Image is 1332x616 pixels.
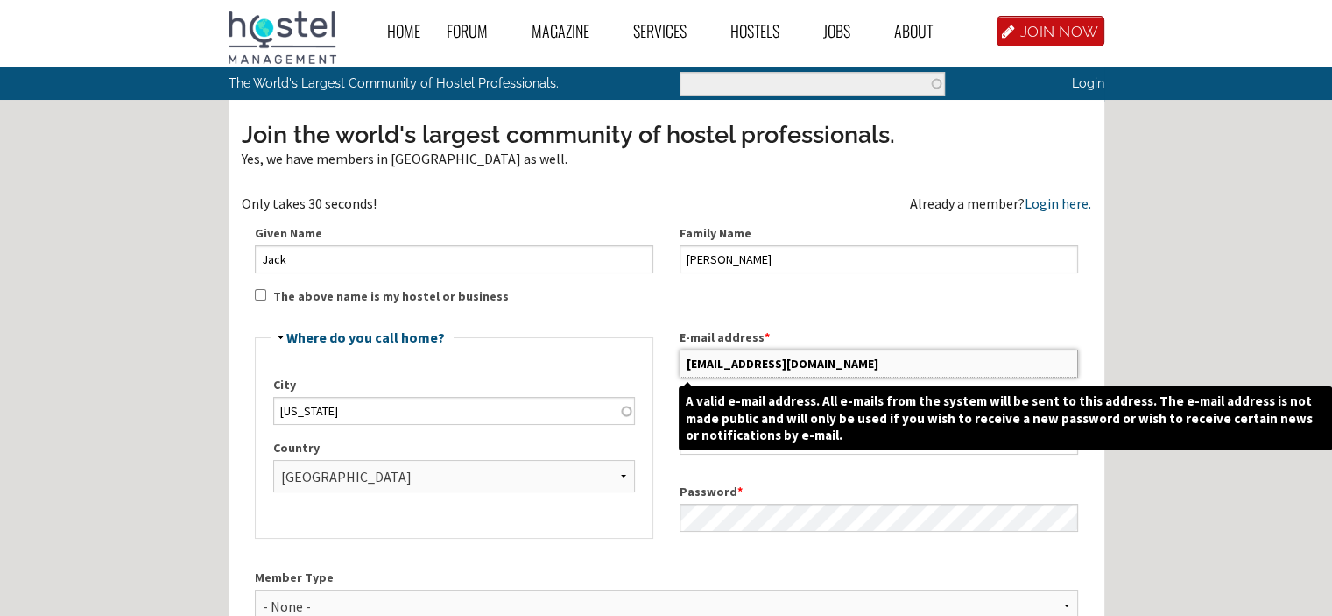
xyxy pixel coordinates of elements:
[620,11,717,51] a: Services
[997,16,1104,46] a: JOIN NOW
[242,196,666,210] div: Only takes 30 seconds!
[242,118,1091,152] h3: Join the world's largest community of hostel professionals.
[229,11,336,64] img: Hostel Management Home
[273,439,635,457] label: Country
[910,196,1091,210] div: Already a member?
[765,329,770,345] span: This field is required.
[518,11,620,51] a: Magazine
[433,11,518,51] a: Forum
[273,376,635,394] label: City
[810,11,881,51] a: Jobs
[737,484,743,499] span: This field is required.
[679,386,1332,451] span: A valid e-mail address. All e-mails from the system will be sent to this address. The e-mail addr...
[255,569,1078,587] label: Member Type
[229,67,594,99] p: The World's Largest Community of Hostel Professionals.
[1025,195,1091,212] a: Login here.
[255,224,653,243] label: Given Name
[273,287,509,306] label: The above name is my hostel or business
[680,224,1078,243] label: Family Name
[881,11,963,51] a: About
[374,11,433,51] a: Home
[1071,75,1103,90] a: Login
[242,152,1091,166] div: Yes, we have members in [GEOGRAPHIC_DATA] as well.
[680,329,1078,347] label: E-mail address
[680,483,1078,501] label: Password
[717,11,810,51] a: Hostels
[680,72,945,96] input: Enter the terms you wish to search for.
[286,329,445,346] a: Where do you call home?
